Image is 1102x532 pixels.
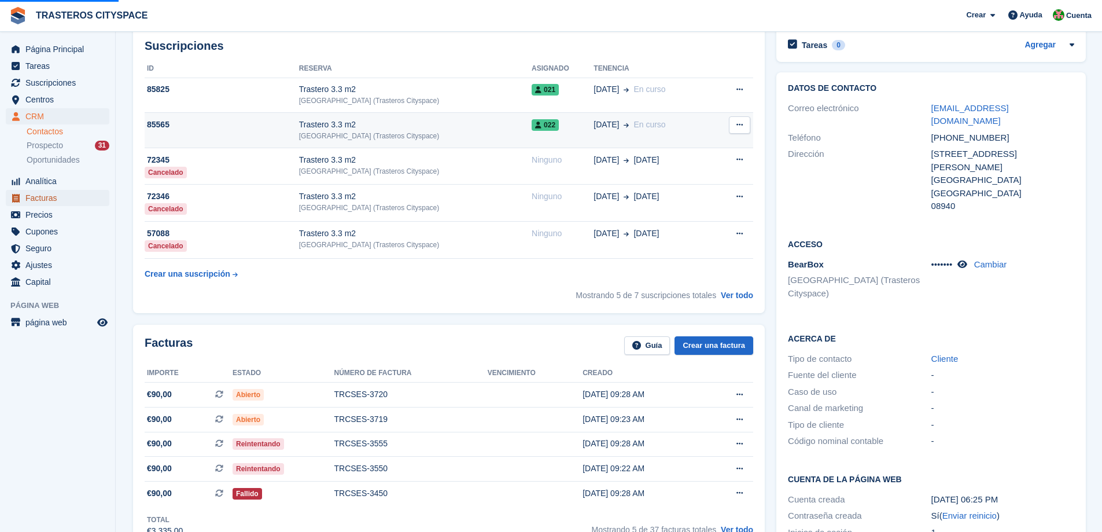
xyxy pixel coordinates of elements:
[633,85,665,94] span: En curso
[6,223,109,240] a: menu
[942,511,997,520] a: Enviar reinicio
[788,238,1074,250] h2: Acceso
[532,119,559,131] span: 022
[25,223,95,240] span: Cupones
[145,336,193,355] h2: Facturas
[145,119,299,131] div: 85565
[583,487,705,500] div: [DATE] 09:28 AM
[334,413,488,425] div: TRCSES-3719
[633,154,659,166] span: [DATE]
[27,155,80,166] span: Oportunidades
[145,60,299,78] th: ID
[233,364,334,383] th: Estado
[25,108,95,124] span: CRM
[25,58,95,74] span: Tareas
[931,493,1074,507] div: [DATE] 06:25 PM
[594,60,713,78] th: Tenencia
[532,228,594,240] div: Ninguno
[299,119,532,131] div: Trastero 3.3 m2
[334,487,488,500] div: TRCSES-3450
[931,200,1074,213] div: 08940
[931,369,1074,382] div: -
[974,259,1007,269] a: Cambiar
[9,7,27,24] img: stora-icon-8386f47178a22dfd0bd8f6a31ec36ba5ce8667c1dd55bd0f319d3a0aa187defe.svg
[788,419,931,432] div: Tipo de cliente
[1066,10,1092,21] span: Cuenta
[931,161,1074,187] div: [PERSON_NAME][GEOGRAPHIC_DATA]
[788,102,931,128] div: Correo electrónico
[147,487,172,500] span: €90,00
[6,58,109,74] a: menu
[25,240,95,256] span: Seguro
[788,274,931,300] li: [GEOGRAPHIC_DATA] (Trasteros Cityspace)
[27,140,109,152] a: Prospecto 31
[145,39,753,53] h2: Suscripciones
[233,414,264,425] span: Abierto
[532,190,594,203] div: Ninguno
[6,75,109,91] a: menu
[299,131,532,141] div: [GEOGRAPHIC_DATA] (Trasteros Cityspace)
[6,257,109,273] a: menu
[233,488,262,500] span: Fallido
[802,40,827,50] h2: Tareas
[95,141,109,151] div: 31
[147,515,183,525] div: Total
[788,473,1074,485] h2: Cuenta de la página web
[832,40,845,50] div: 0
[6,91,109,108] a: menu
[788,259,824,269] span: BearBox
[145,167,187,178] div: Cancelado
[25,190,95,206] span: Facturas
[931,354,959,364] a: Cliente
[25,207,95,223] span: Precios
[788,84,1074,93] h2: Datos de contacto
[788,131,931,145] div: Teléfono
[25,173,95,189] span: Analítica
[931,148,1074,161] div: [STREET_ADDRESS]
[145,268,230,280] div: Crear una suscripción
[583,388,705,401] div: [DATE] 09:28 AM
[27,126,109,137] a: Contactos
[6,314,109,331] a: menú
[299,203,532,213] div: [GEOGRAPHIC_DATA] (Trasteros Cityspace)
[675,336,753,355] a: Crear una factura
[931,103,1009,126] a: [EMAIL_ADDRESS][DOMAIN_NAME]
[145,190,299,203] div: 72346
[633,120,665,129] span: En curso
[10,300,115,311] span: Página web
[145,240,187,252] div: Cancelado
[299,166,532,177] div: [GEOGRAPHIC_DATA] (Trasteros Cityspace)
[145,263,238,285] a: Crear una suscripción
[788,493,931,507] div: Cuenta creada
[633,190,659,203] span: [DATE]
[931,419,1074,432] div: -
[966,9,986,21] span: Crear
[334,438,488,450] div: TRCSES-3555
[6,108,109,124] a: menu
[939,511,1000,520] span: ( )
[147,463,172,475] span: €90,00
[788,402,931,415] div: Canal de marketing
[299,240,532,250] div: [GEOGRAPHIC_DATA] (Trasteros Cityspace)
[6,173,109,189] a: menu
[594,119,619,131] span: [DATE]
[931,402,1074,415] div: -
[233,389,264,401] span: Abierto
[6,207,109,223] a: menu
[532,84,559,96] span: 021
[576,291,716,300] span: Mostrando 5 de 7 suscripciones totales
[299,60,532,78] th: Reserva
[788,369,931,382] div: Fuente del cliente
[25,41,95,57] span: Página Principal
[788,148,931,213] div: Dirección
[931,509,1074,523] div: Sí
[147,438,172,450] span: €90,00
[6,41,109,57] a: menu
[25,91,95,108] span: Centros
[788,435,931,448] div: Código nominal contable
[145,83,299,96] div: 85825
[633,228,659,240] span: [DATE]
[931,435,1074,448] div: -
[334,364,488,383] th: Número de factura
[594,83,619,96] span: [DATE]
